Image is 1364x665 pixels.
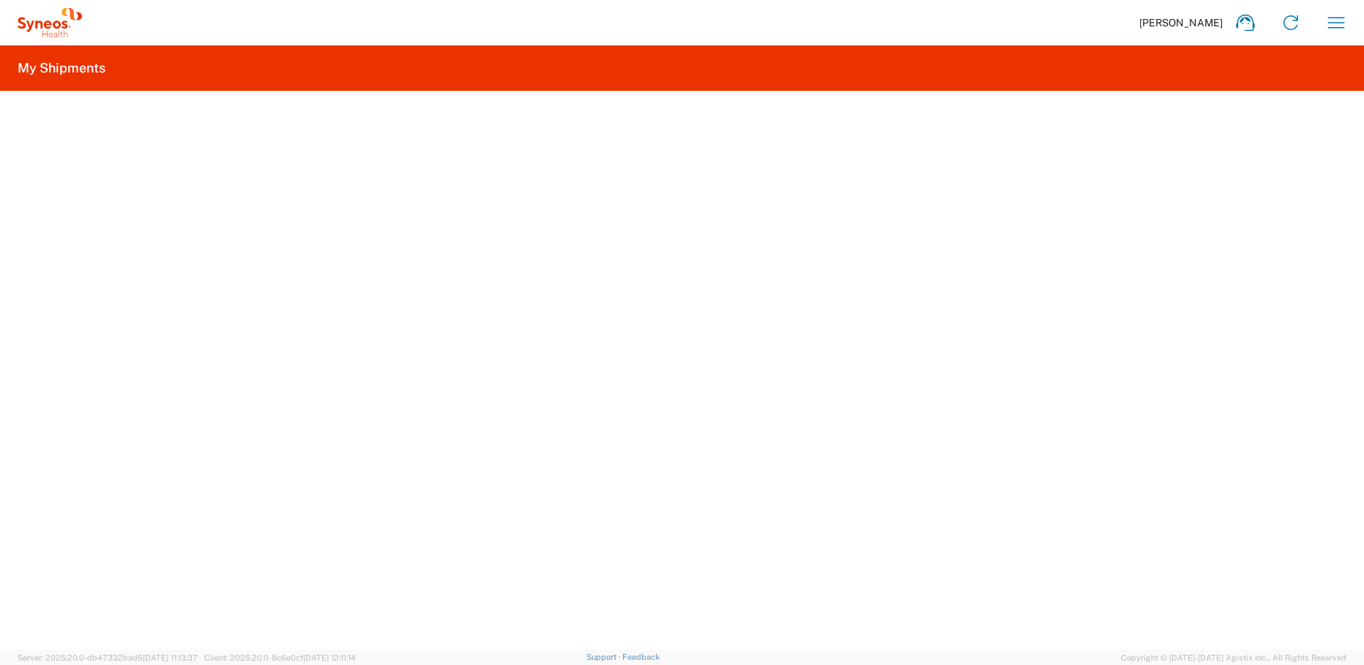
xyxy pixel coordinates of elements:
[18,59,105,77] h2: My Shipments
[143,653,198,662] span: [DATE] 11:13:37
[586,653,623,661] a: Support
[18,653,198,662] span: Server: 2025.20.0-db47332bad5
[622,653,660,661] a: Feedback
[303,653,356,662] span: [DATE] 12:11:14
[1121,651,1346,664] span: Copyright © [DATE]-[DATE] Agistix Inc., All Rights Reserved
[1139,16,1223,29] span: [PERSON_NAME]
[204,653,356,662] span: Client: 2025.20.0-8c6e0cf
